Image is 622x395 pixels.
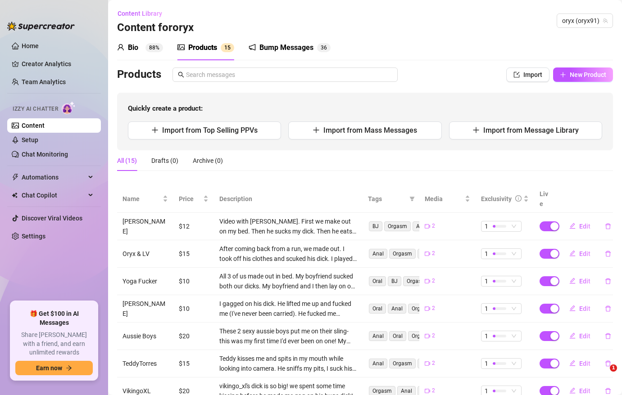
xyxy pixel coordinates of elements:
button: delete [598,329,618,343]
span: edit [569,223,576,229]
span: Tags [368,194,405,204]
button: Edit [562,247,598,261]
th: Live [534,185,557,213]
span: BJ [418,249,431,259]
img: AI Chatter [62,101,76,114]
strong: Quickly create a product: [128,104,203,112]
span: thunderbolt [12,174,19,181]
span: Import from Top Selling PPVs [162,126,258,135]
button: Edit [562,356,598,371]
td: $15 [173,350,214,377]
div: Drafts (0) [151,156,178,166]
td: $10 [173,295,214,323]
span: search [178,72,184,78]
span: Import from Mass Messages [323,126,417,135]
span: video-camera [425,306,430,311]
span: Edit [579,332,590,340]
div: All (15) [117,156,137,166]
iframe: Intercom live chat [591,364,613,386]
a: Chat Monitoring [22,151,68,158]
span: delete [605,278,611,284]
span: Import [523,71,542,78]
span: 3 [321,45,324,51]
span: Izzy AI Chatter [13,105,58,113]
div: Products [188,42,217,53]
td: TeddyTorres [117,350,173,377]
span: arrow-right [66,365,72,371]
span: 5 [227,45,231,51]
div: These 2 sexy aussie boys put me on their sling- this was my first time I'd ever been on one! My b... [219,326,357,346]
span: Edit [579,305,590,312]
span: edit [569,332,576,339]
span: 1 [485,276,488,286]
span: 1 [485,249,488,259]
button: delete [598,301,618,316]
span: video-camera [425,278,430,284]
span: 1 [485,331,488,341]
h3: Products [117,67,161,82]
span: delete [605,388,611,394]
span: Edit [579,360,590,367]
input: Search messages [186,70,392,80]
span: Earn now [36,364,62,372]
span: Anal [369,331,387,341]
span: delete [605,333,611,339]
div: Archive (0) [193,156,223,166]
span: Anal [413,221,431,231]
span: Edit [579,223,590,230]
th: Name [117,185,173,213]
span: import [513,72,520,78]
span: delete [605,223,611,229]
td: Yoga Fucker [117,268,173,295]
div: Bump Messages [259,42,313,53]
span: notification [249,44,256,51]
span: 2 [432,386,435,395]
span: 2 [432,332,435,340]
span: Name [123,194,161,204]
span: delete [605,251,611,257]
img: logo-BBDzfeDw.svg [7,22,75,31]
span: video-camera [425,251,430,256]
span: 2 [432,222,435,230]
span: video-camera [425,224,430,229]
span: team [603,18,608,23]
th: Tags [363,185,419,213]
div: Exclusivity [481,194,512,204]
td: $20 [173,323,214,350]
span: 1 [610,364,617,372]
span: user [117,44,124,51]
button: New Product [553,67,613,82]
span: Orgasm [403,276,430,286]
span: Chat Copilot [22,188,86,202]
span: 2 [432,277,435,285]
span: Orgasm [389,359,416,368]
span: picture [177,44,185,51]
button: delete [598,274,618,288]
td: $12 [173,213,214,240]
a: Settings [22,233,45,240]
a: Creator Analytics [22,57,94,71]
button: Edit [562,219,598,233]
span: Orgasm [384,221,411,231]
span: edit [569,360,576,366]
div: Video with [PERSON_NAME]. First we make out on my bed. Then he sucks my dick. Then he eats my ass... [219,216,357,236]
span: 🎁 Get $100 in AI Messages [15,310,93,327]
span: oryx (oryx91) [562,14,608,27]
span: 6 [324,45,327,51]
div: After coming back from a run, we made out. I took off his clothes and scuked his dick. I played w... [219,244,357,264]
span: edit [569,387,576,394]
span: filter [409,196,415,202]
span: Edit [579,250,590,257]
span: plus [560,72,566,78]
button: delete [598,247,618,261]
td: [PERSON_NAME] [117,295,173,323]
button: Edit [562,274,598,288]
th: Description [214,185,363,213]
a: Home [22,42,39,49]
span: Edit [579,278,590,285]
span: 2 [432,304,435,313]
button: delete [598,356,618,371]
a: Discover Viral Videos [22,215,82,222]
span: Orgasm [408,331,435,341]
span: Automations [22,170,86,184]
